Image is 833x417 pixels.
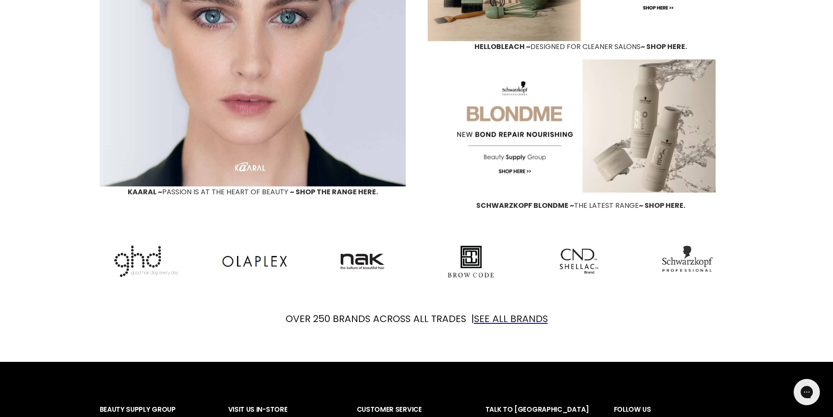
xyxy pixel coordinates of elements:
[296,187,378,197] span: SHOP THE RANGE HERE.
[476,200,639,210] span: THE LATEST RANGE
[476,200,574,210] span: SCHWARZKOPF BLONDME ~
[474,42,530,52] span: HELLOBLEACH ~
[128,187,288,197] span: PASSION IS AT THE HEART OF BEAUTY
[290,187,294,197] span: ~
[286,312,474,326] font: OVER 250 BRANDS ACROSS ALL TRADES |
[789,376,824,408] iframe: Gorgias live chat messenger
[646,42,687,52] span: SHOP HERE.
[639,200,643,210] span: ~
[128,187,162,197] span: KAARAL ~
[474,312,548,326] a: SEE ALL BRANDS
[474,42,641,52] span: DESIGNED FOR CLEANER SALONS
[645,200,685,210] span: SHOP HERE.
[641,42,645,52] span: ~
